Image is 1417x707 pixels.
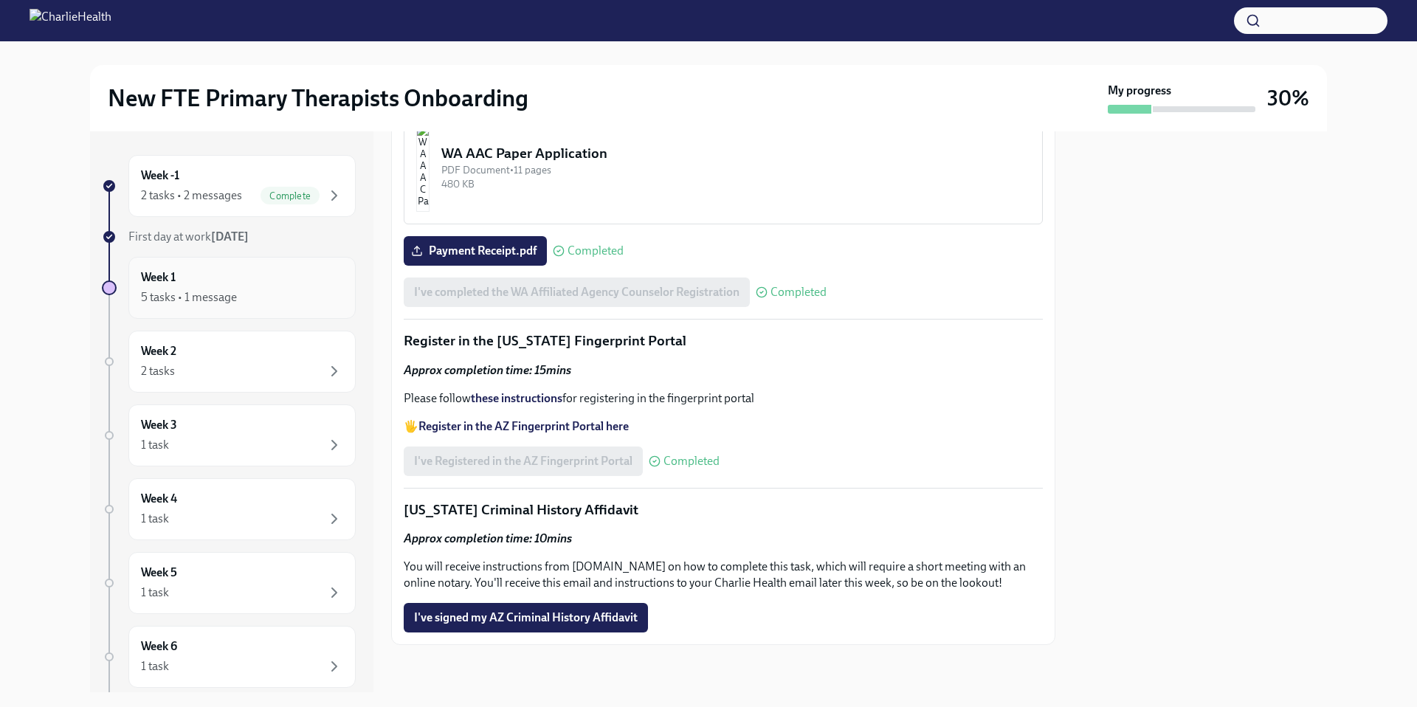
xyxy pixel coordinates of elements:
h6: Week 3 [141,417,177,433]
p: Register in the [US_STATE] Fingerprint Portal [404,331,1043,351]
span: Completed [663,455,720,467]
p: You will receive instructions from [DOMAIN_NAME] on how to complete this task, which will require... [404,559,1043,591]
h6: Week 5 [141,565,177,581]
div: 2 tasks • 2 messages [141,187,242,204]
div: 1 task [141,511,169,527]
a: Week 41 task [102,478,356,540]
div: 1 task [141,437,169,453]
strong: [DATE] [211,230,249,244]
a: First day at work[DATE] [102,229,356,245]
h2: New FTE Primary Therapists Onboarding [108,83,528,113]
img: WA AAC Paper Application [416,123,430,212]
strong: Approx completion time: 15mins [404,363,571,377]
p: [US_STATE] Criminal History Affidavit [404,500,1043,520]
h6: Week 1 [141,269,176,286]
h6: Week -1 [141,168,179,184]
strong: Approx completion time: 10mins [404,531,572,545]
h6: Week 6 [141,638,177,655]
span: Completed [770,286,827,298]
label: Payment Receipt.pdf [404,236,547,266]
h6: Week 4 [141,491,177,507]
p: 🖐️ [404,418,1043,435]
button: I've signed my AZ Criminal History Affidavit [404,603,648,632]
a: Week -12 tasks • 2 messagesComplete [102,155,356,217]
button: WA AAC Paper ApplicationPDF Document•11 pages480 KB [404,111,1043,224]
span: I've signed my AZ Criminal History Affidavit [414,610,638,625]
div: 1 task [141,658,169,675]
h3: 30% [1267,85,1309,111]
a: Register in the AZ Fingerprint Portal here [418,419,629,433]
div: 1 task [141,584,169,601]
span: Payment Receipt.pdf [414,244,537,258]
a: Week 31 task [102,404,356,466]
a: Week 15 tasks • 1 message [102,257,356,319]
div: 2 tasks [141,363,175,379]
h6: Week 2 [141,343,176,359]
div: 480 KB [441,177,1030,191]
a: Week 22 tasks [102,331,356,393]
span: First day at work [128,230,249,244]
a: Week 51 task [102,552,356,614]
div: PDF Document • 11 pages [441,163,1030,177]
div: WA AAC Paper Application [441,144,1030,163]
p: Please follow for registering in the fingerprint portal [404,390,1043,407]
strong: My progress [1108,83,1171,99]
span: Complete [261,190,320,201]
img: CharlieHealth [30,9,111,32]
a: Week 61 task [102,626,356,688]
a: these instructions [471,391,562,405]
div: 5 tasks • 1 message [141,289,237,306]
span: Completed [568,245,624,257]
